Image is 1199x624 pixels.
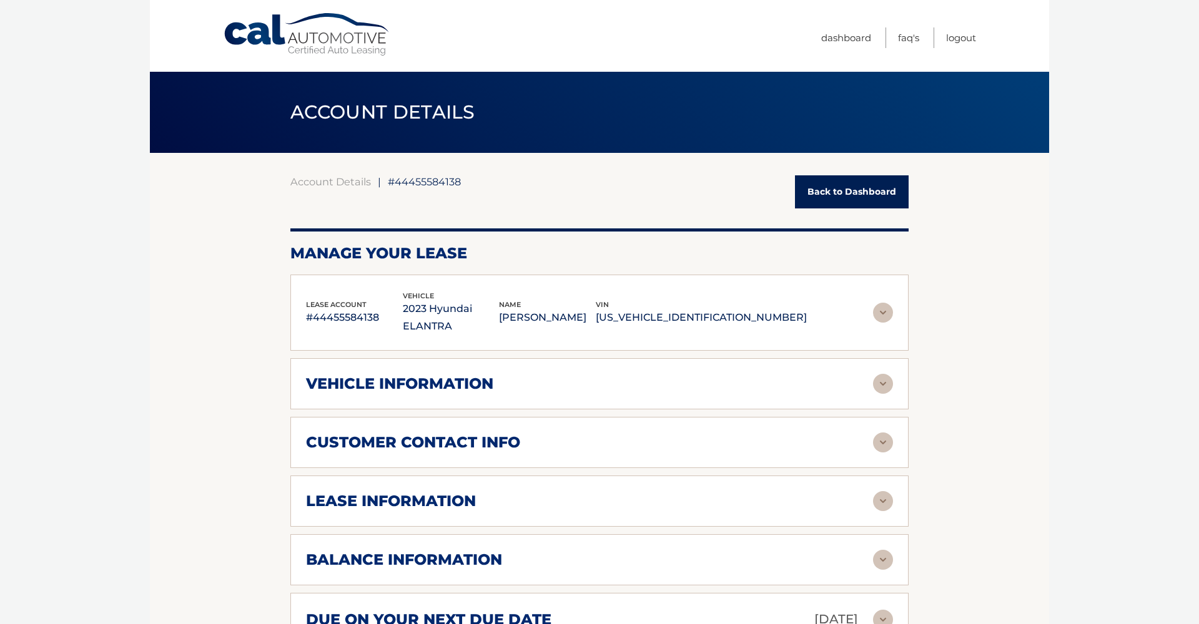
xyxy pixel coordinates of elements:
[378,175,381,188] span: |
[306,300,367,309] span: lease account
[223,12,392,57] a: Cal Automotive
[290,175,371,188] a: Account Details
[499,309,596,326] p: [PERSON_NAME]
[946,27,976,48] a: Logout
[403,291,434,300] span: vehicle
[795,175,909,208] a: Back to Dashboard
[306,550,502,569] h2: balance information
[306,374,493,393] h2: vehicle information
[898,27,919,48] a: FAQ's
[873,491,893,511] img: accordion-rest.svg
[873,432,893,452] img: accordion-rest.svg
[596,300,609,309] span: vin
[388,175,461,188] span: #44455584138
[290,100,475,124] span: ACCOUNT DETAILS
[403,300,500,335] p: 2023 Hyundai ELANTRA
[821,27,871,48] a: Dashboard
[306,492,476,510] h2: lease information
[873,303,893,323] img: accordion-rest.svg
[306,309,403,326] p: #44455584138
[873,550,893,570] img: accordion-rest.svg
[596,309,807,326] p: [US_VEHICLE_IDENTIFICATION_NUMBER]
[873,374,893,394] img: accordion-rest.svg
[306,433,520,452] h2: customer contact info
[499,300,521,309] span: name
[290,244,909,263] h2: Manage Your Lease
